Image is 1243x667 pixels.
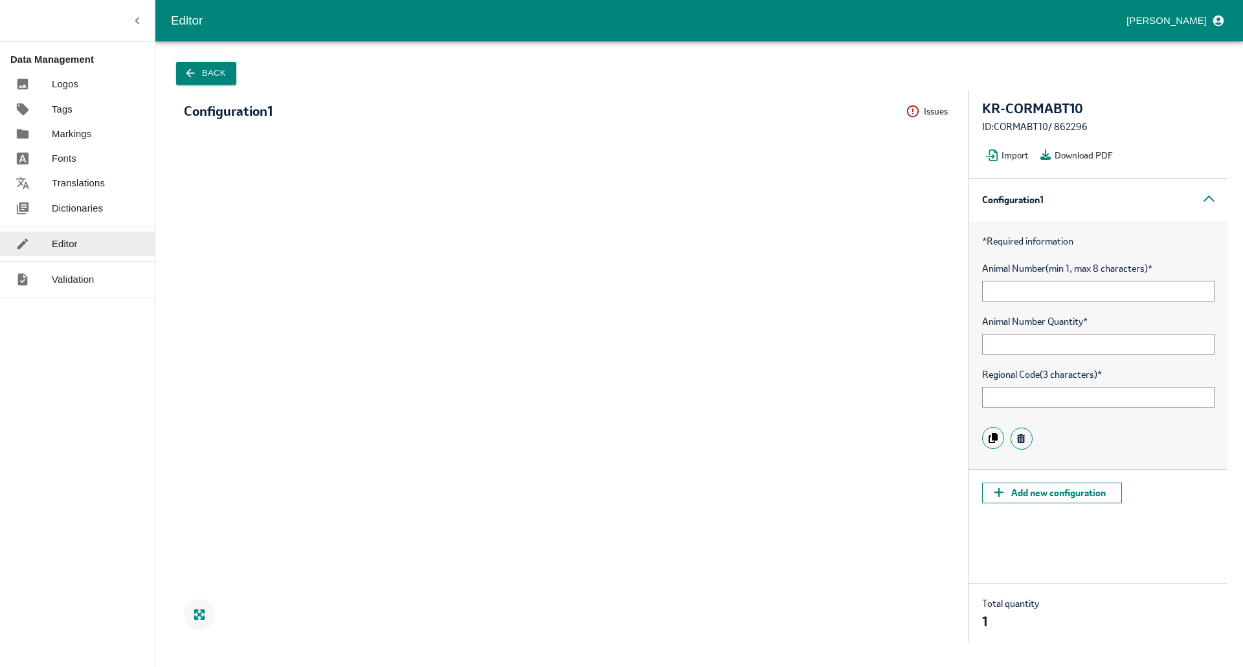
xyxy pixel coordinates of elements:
div: Total quantity [982,596,1039,630]
p: Editor [52,237,78,251]
button: Download PDF [1036,146,1121,165]
p: Dictionaries [52,201,103,215]
p: Markings [52,127,91,141]
p: Logos [52,77,78,91]
p: Tags [52,102,73,116]
p: Data Management [10,52,155,67]
div: 1 [982,615,1039,629]
p: [PERSON_NAME] [1126,14,1207,28]
span: Regional Code (3 characters) [982,367,1215,382]
button: Issues [906,102,956,122]
button: Add new configuration [982,483,1122,503]
div: ID: CORMABT10 / 862296 [982,120,1215,134]
span: Animal Number (min 1, max 8 characters) [982,261,1215,276]
button: Back [176,62,236,85]
div: KR-CORMABT10 [982,102,1215,116]
p: Fonts [52,151,76,166]
button: profile [1121,10,1227,32]
p: Translations [52,176,105,190]
div: Configuration 1 [184,104,273,118]
div: Editor [171,11,1121,30]
p: Required information [982,234,1215,248]
button: Import [982,146,1036,165]
p: Validation [52,272,95,287]
span: Animal Number Quantity [982,314,1215,329]
div: Configuration 1 [969,179,1227,221]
